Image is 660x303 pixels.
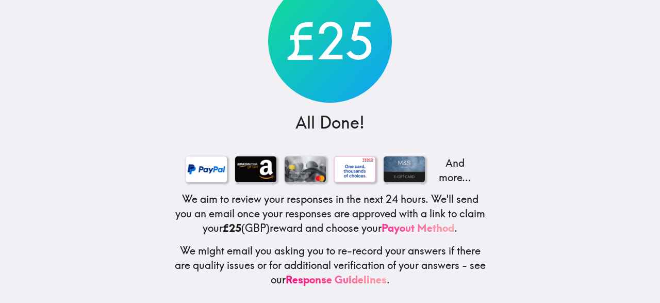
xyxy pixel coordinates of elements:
[382,221,454,234] a: Payout Method
[173,244,487,287] h5: We might email you asking you to re-record your answers if there are quality issues or for additi...
[433,156,474,185] p: And more...
[295,111,365,134] h3: All Done!
[286,273,387,286] a: Response Guidelines
[173,192,487,235] h5: We aim to review your responses in the next 24 hours. We'll send you an email once your responses...
[223,221,241,234] b: £25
